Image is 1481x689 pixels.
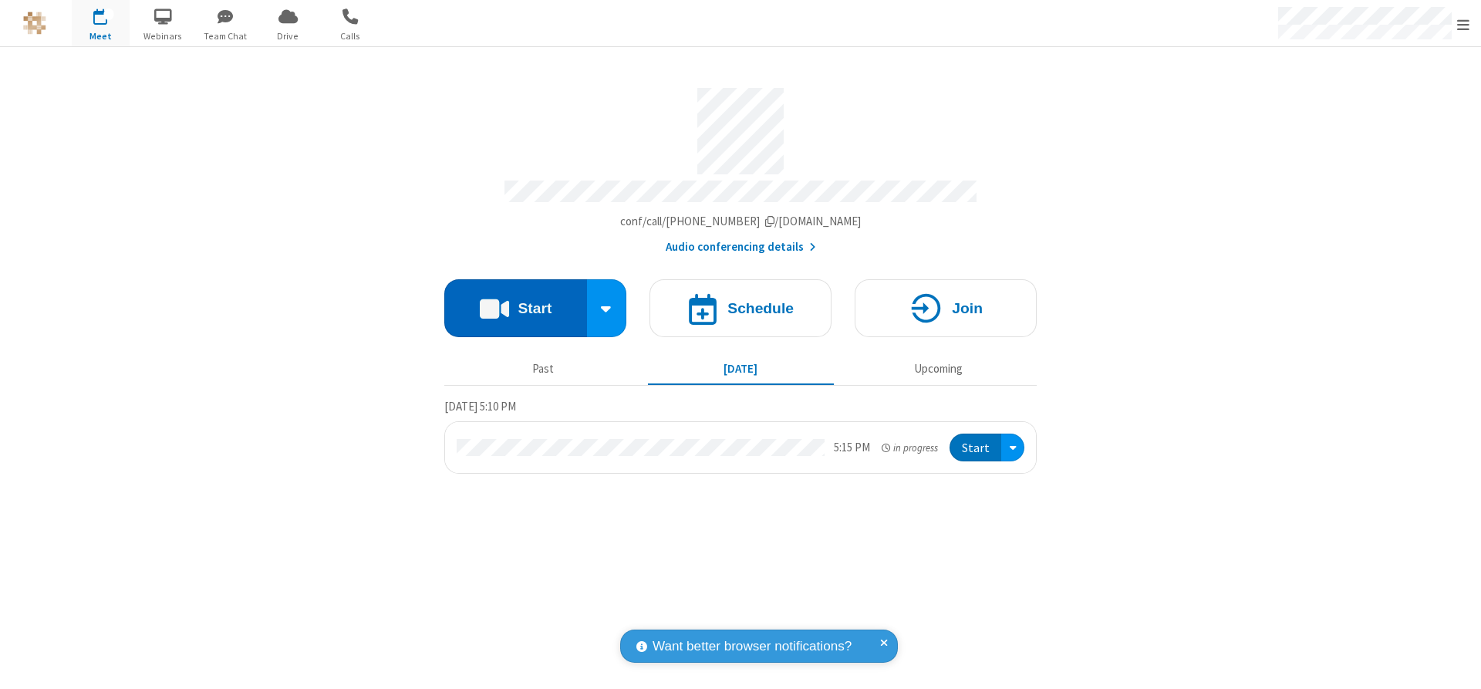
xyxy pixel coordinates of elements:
[322,29,380,43] span: Calls
[444,279,587,337] button: Start
[1442,649,1469,678] iframe: Chat
[845,354,1031,383] button: Upcoming
[666,238,816,256] button: Audio conferencing details
[1001,434,1024,462] div: Open menu
[834,439,870,457] div: 5:15 PM
[518,301,552,316] h4: Start
[259,29,317,43] span: Drive
[134,29,192,43] span: Webinars
[444,397,1037,475] section: Today's Meetings
[952,301,983,316] h4: Join
[620,213,862,231] button: Copy my meeting room linkCopy my meeting room link
[882,441,938,455] em: in progress
[23,12,46,35] img: QA Selenium DO NOT DELETE OR CHANGE
[450,354,636,383] button: Past
[727,301,794,316] h4: Schedule
[197,29,255,43] span: Team Chat
[104,8,114,20] div: 1
[444,76,1037,256] section: Account details
[648,354,834,383] button: [DATE]
[649,279,832,337] button: Schedule
[653,637,852,657] span: Want better browser notifications?
[855,279,1037,337] button: Join
[620,214,862,228] span: Copy my meeting room link
[72,29,130,43] span: Meet
[444,399,516,414] span: [DATE] 5:10 PM
[587,279,627,337] div: Start conference options
[950,434,1001,462] button: Start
